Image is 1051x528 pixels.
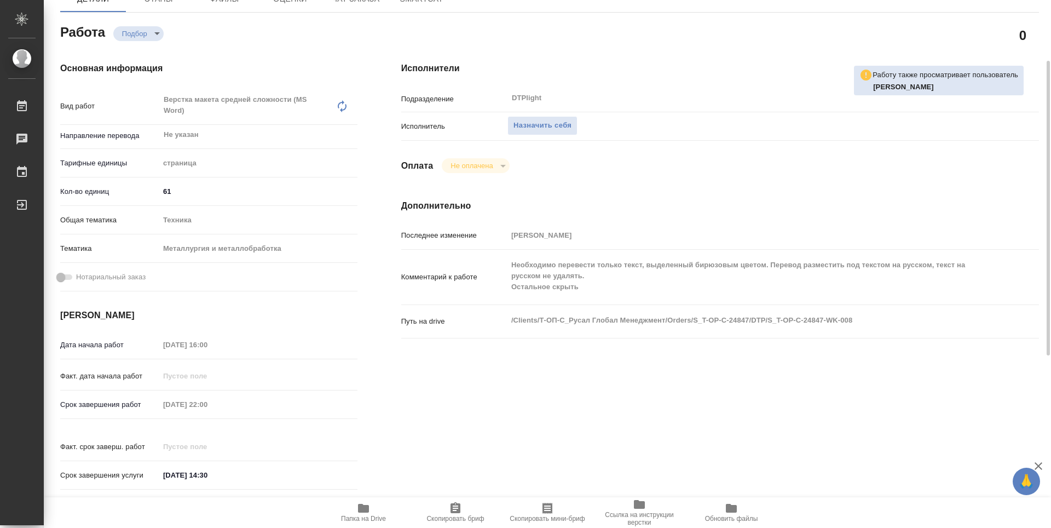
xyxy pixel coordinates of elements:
[442,158,509,173] div: Подбор
[60,158,159,169] p: Тарифные единицы
[60,62,357,75] h4: Основная информация
[873,70,1018,81] p: Работу также просматривает пользователь
[60,243,159,254] p: Тематика
[685,497,777,528] button: Обновить файлы
[159,368,255,384] input: Пустое поле
[409,497,501,528] button: Скопировать бриф
[401,94,507,105] p: Подразделение
[60,186,159,197] p: Кол-во единиц
[1017,470,1036,493] span: 🙏
[159,239,357,258] div: Металлургия и металлобработка
[507,116,578,135] button: Назначить себя
[873,82,1018,93] p: Васильева Наталья
[426,515,484,523] span: Скопировать бриф
[507,311,986,330] textarea: /Clients/Т-ОП-С_Русал Глобал Менеджмент/Orders/S_T-OP-C-24847/DTP/S_T-OP-C-24847-WK-008
[159,397,255,412] input: Пустое поле
[341,515,386,523] span: Папка на Drive
[507,227,986,243] input: Пустое поле
[317,497,409,528] button: Папка на Drive
[76,272,146,283] span: Нотариальный заказ
[705,515,758,523] span: Обновить файлы
[401,199,1039,213] h4: Дополнительно
[159,337,255,353] input: Пустое поле
[401,62,1039,75] h4: Исполнители
[159,467,255,483] input: ✎ Введи что-нибудь
[60,309,357,322] h4: [PERSON_NAME]
[60,130,159,141] p: Направление перевода
[119,29,151,38] button: Подбор
[600,511,679,526] span: Ссылка на инструкции верстки
[401,230,507,241] p: Последнее изменение
[1019,26,1026,44] h2: 0
[113,26,164,41] div: Подбор
[60,340,159,351] p: Дата начала работ
[401,121,507,132] p: Исполнитель
[507,256,986,296] textarea: Необходимо перевести только текст, выделенный бирюзовым цветом. Перевод разместить под текстом на...
[60,470,159,481] p: Срок завершения услуги
[60,399,159,410] p: Срок завершения работ
[401,272,507,283] p: Комментарий к работе
[447,161,496,170] button: Не оплачена
[159,211,357,229] div: Техника
[159,154,357,173] div: страница
[510,515,585,523] span: Скопировать мини-бриф
[159,183,357,199] input: ✎ Введи что-нибудь
[60,371,159,382] p: Факт. дата начала работ
[401,159,434,173] h4: Оплата
[60,441,159,452] p: Факт. срок заверш. работ
[593,497,685,528] button: Ссылка на инструкции верстки
[501,497,593,528] button: Скопировать мини-бриф
[60,21,105,41] h2: Работа
[1013,468,1040,495] button: 🙏
[401,316,507,327] p: Путь на drive
[60,215,159,226] p: Общая тематика
[60,101,159,112] p: Вид работ
[513,119,571,132] span: Назначить себя
[873,83,934,91] b: [PERSON_NAME]
[159,439,255,455] input: Пустое поле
